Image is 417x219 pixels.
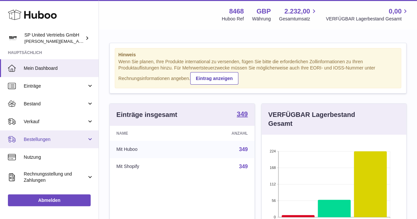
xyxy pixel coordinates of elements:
[270,182,276,186] text: 112
[110,158,189,175] td: Mit Shopify
[24,101,87,107] span: Bestand
[237,111,248,119] a: 349
[24,32,84,44] div: SP United Vertriebs GmbH
[118,59,398,84] div: Wenn Sie planen, Ihre Produkte international zu versenden, fügen Sie bitte die erforderlichen Zol...
[8,33,18,43] img: tim@sp-united.com
[24,39,132,44] span: [PERSON_NAME][EMAIL_ADDRESS][DOMAIN_NAME]
[229,7,244,16] strong: 8468
[24,83,87,89] span: Einträge
[110,126,189,141] th: Name
[8,194,91,206] a: Abmelden
[24,171,87,183] span: Rechnungsstellung und Zahlungen
[24,65,94,71] span: Mein Dashboard
[116,110,177,119] h3: Einträge insgesamt
[326,16,409,22] span: VERFÜGBAR Lagerbestand Gesamt
[279,7,317,22] a: 2.232,00 Gesamtumsatz
[268,110,377,128] h3: VERFÜGBAR Lagerbestand Gesamt
[190,72,238,85] a: Eintrag anzeigen
[274,215,276,219] text: 0
[252,16,271,22] div: Währung
[284,7,310,16] span: 2.232,00
[239,147,248,152] a: 349
[326,7,409,22] a: 0,00 VERFÜGBAR Lagerbestand Gesamt
[389,7,402,16] span: 0,00
[270,166,276,170] text: 168
[118,52,398,58] strong: Hinweis
[279,16,317,22] span: Gesamtumsatz
[270,149,276,153] text: 224
[24,154,94,160] span: Nutzung
[239,164,248,169] a: 349
[189,126,254,141] th: Anzahl
[110,141,189,158] td: Mit Huboo
[256,7,271,16] strong: GBP
[222,16,244,22] div: Huboo Ref
[24,136,87,143] span: Bestellungen
[272,199,276,203] text: 56
[24,119,87,125] span: Verkauf
[237,111,248,117] strong: 349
